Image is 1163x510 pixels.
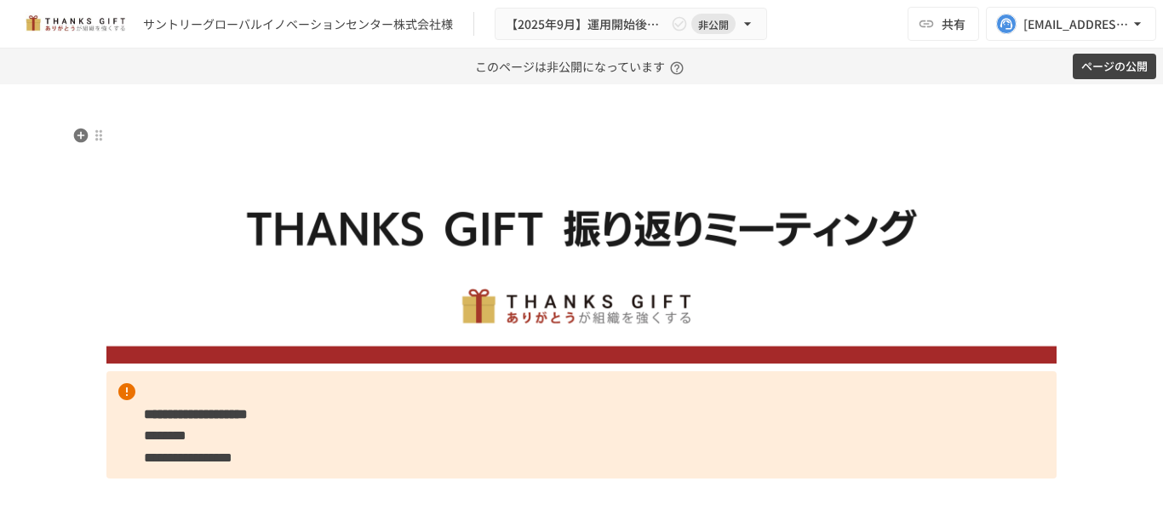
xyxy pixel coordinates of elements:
span: 【2025年9月】運用開始後振り返りミーティング [506,14,667,35]
div: [EMAIL_ADDRESS][DOMAIN_NAME] [1023,14,1129,35]
img: ywjCEzGaDRs6RHkpXm6202453qKEghjSpJ0uwcQsaCz [106,126,1057,364]
div: サントリーグローバルイノベーションセンター株式会社様 [143,15,453,33]
span: 共有 [942,14,965,33]
button: 共有 [908,7,979,41]
p: このページは非公開になっています [475,49,689,84]
img: mMP1OxWUAhQbsRWCurg7vIHe5HqDpP7qZo7fRoNLXQh [20,10,129,37]
button: [EMAIL_ADDRESS][DOMAIN_NAME] [986,7,1156,41]
button: 【2025年9月】運用開始後振り返りミーティング非公開 [495,8,767,41]
span: 非公開 [691,15,736,33]
button: ページの公開 [1073,54,1156,80]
